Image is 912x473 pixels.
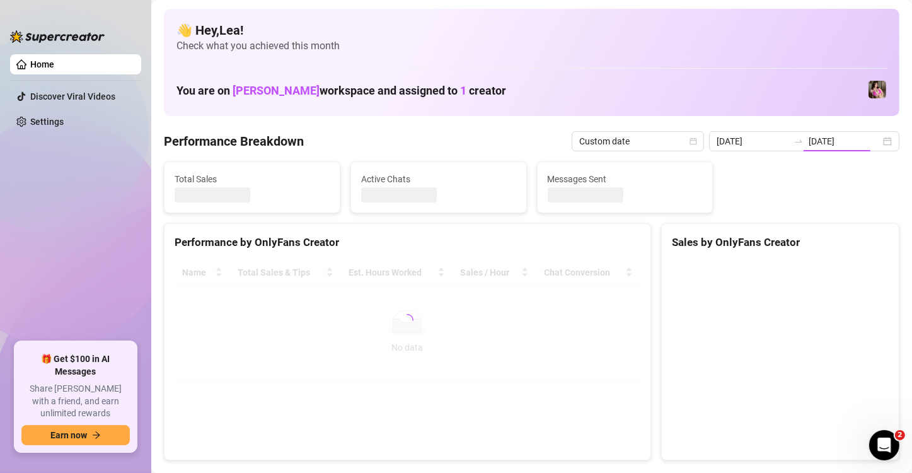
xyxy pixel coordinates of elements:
[176,84,506,98] h1: You are on workspace and assigned to creator
[164,132,304,150] h4: Performance Breakdown
[579,132,696,151] span: Custom date
[10,30,105,43] img: logo-BBDzfeDw.svg
[401,314,413,327] span: loading
[92,431,101,440] span: arrow-right
[176,39,887,53] span: Check what you achieved this month
[361,172,516,186] span: Active Chats
[176,21,887,39] h4: 👋 Hey, Lea !
[30,91,115,102] a: Discover Viral Videos
[233,84,320,97] span: [PERSON_NAME]
[21,383,130,420] span: Share [PERSON_NAME] with a friend, and earn unlimited rewards
[21,353,130,378] span: 🎁 Get $100 in AI Messages
[175,234,640,251] div: Performance by OnlyFans Creator
[21,425,130,445] button: Earn nowarrow-right
[690,137,697,145] span: calendar
[175,172,330,186] span: Total Sales
[869,430,899,460] iframe: Intercom live chat
[794,136,804,146] span: to
[672,234,889,251] div: Sales by OnlyFans Creator
[869,81,886,98] img: Nanner
[460,84,466,97] span: 1
[717,134,788,148] input: Start date
[30,117,64,127] a: Settings
[895,430,905,440] span: 2
[30,59,54,69] a: Home
[794,136,804,146] span: swap-right
[50,430,87,440] span: Earn now
[809,134,880,148] input: End date
[548,172,703,186] span: Messages Sent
